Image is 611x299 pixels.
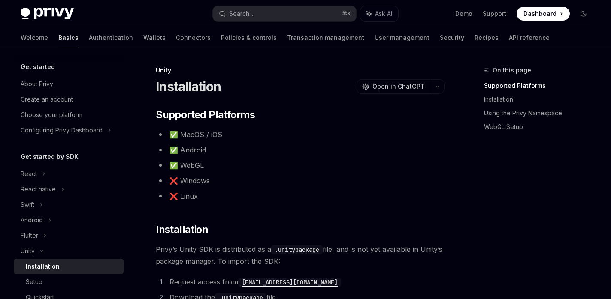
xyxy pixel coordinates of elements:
button: Toggle dark mode [577,7,590,21]
button: Ask AI [360,6,398,21]
a: Choose your platform [14,107,124,123]
div: Flutter [21,230,38,241]
h5: Get started [21,62,55,72]
a: Dashboard [517,7,570,21]
span: Supported Platforms [156,108,255,122]
span: Ask AI [375,9,392,18]
a: Authentication [89,27,133,48]
h1: Installation [156,79,221,94]
a: Create an account [14,92,124,107]
div: Create an account [21,94,73,105]
div: Setup [26,277,42,287]
span: ⌘ K [342,10,351,17]
a: Demo [455,9,472,18]
a: Welcome [21,27,48,48]
img: dark logo [21,8,74,20]
a: WebGL Setup [484,120,597,134]
div: Unity [21,246,35,256]
div: Installation [26,261,60,272]
a: Setup [14,274,124,290]
div: About Privy [21,79,53,89]
span: Dashboard [523,9,557,18]
span: Open in ChatGPT [372,82,425,91]
div: Swift [21,200,34,210]
li: ✅ MacOS / iOS [156,129,445,141]
div: React [21,169,37,179]
h5: Get started by SDK [21,152,79,162]
span: Privy’s Unity SDK is distributed as a file, and is not yet available in Unity’s package manager. ... [156,243,445,267]
span: On this page [493,65,531,75]
a: Transaction management [287,27,364,48]
a: [EMAIL_ADDRESS][DOMAIN_NAME] [238,278,341,286]
button: Open in ChatGPT [357,79,430,94]
a: API reference [509,27,550,48]
li: ❌ Linux [156,190,445,202]
a: Recipes [475,27,499,48]
a: Support [483,9,506,18]
a: Installation [484,93,597,106]
a: Basics [58,27,79,48]
div: Unity [156,66,445,75]
span: Installation [156,223,208,236]
li: ❌ Windows [156,175,445,187]
code: .unitypackage [271,245,323,254]
a: Security [440,27,464,48]
div: Android [21,215,43,225]
a: Using the Privy Namespace [484,106,597,120]
a: Supported Platforms [484,79,597,93]
a: About Privy [14,76,124,92]
div: Configuring Privy Dashboard [21,125,103,135]
a: Installation [14,259,124,274]
li: ✅ Android [156,144,445,156]
a: Wallets [143,27,166,48]
a: Connectors [176,27,211,48]
a: Policies & controls [221,27,277,48]
li: Request access from [167,276,445,288]
div: React native [21,184,56,194]
a: User management [375,27,430,48]
li: ✅ WebGL [156,159,445,171]
div: Choose your platform [21,110,82,120]
button: Search...⌘K [213,6,356,21]
div: Search... [229,9,253,19]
